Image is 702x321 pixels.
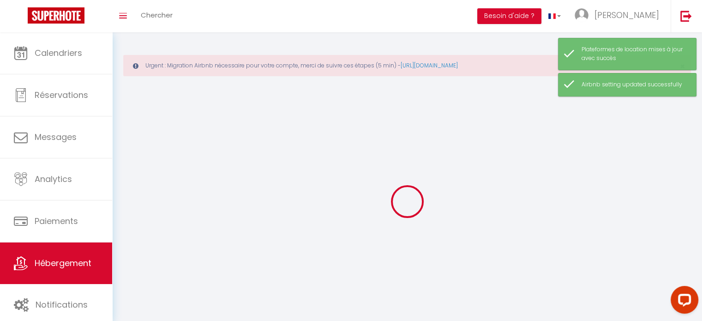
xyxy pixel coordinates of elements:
img: Super Booking [28,7,84,24]
span: Notifications [36,299,88,310]
span: Réservations [35,89,88,101]
div: Airbnb setting updated successfully [582,80,687,89]
span: [PERSON_NAME] [594,9,659,21]
img: logout [680,10,692,22]
iframe: LiveChat chat widget [663,282,702,321]
span: Paiements [35,215,78,227]
a: [URL][DOMAIN_NAME] [401,61,458,69]
span: Hébergement [35,257,91,269]
button: Close [680,62,685,71]
span: Messages [35,131,77,143]
span: Chercher [141,10,173,20]
button: Besoin d'aide ? [477,8,541,24]
div: Plateformes de location mises à jour avec succès [582,45,687,63]
span: Analytics [35,173,72,185]
img: ... [575,8,588,22]
div: Urgent : Migration Airbnb nécessaire pour votre compte, merci de suivre ces étapes (5 min) - [123,55,691,76]
span: Calendriers [35,47,82,59]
